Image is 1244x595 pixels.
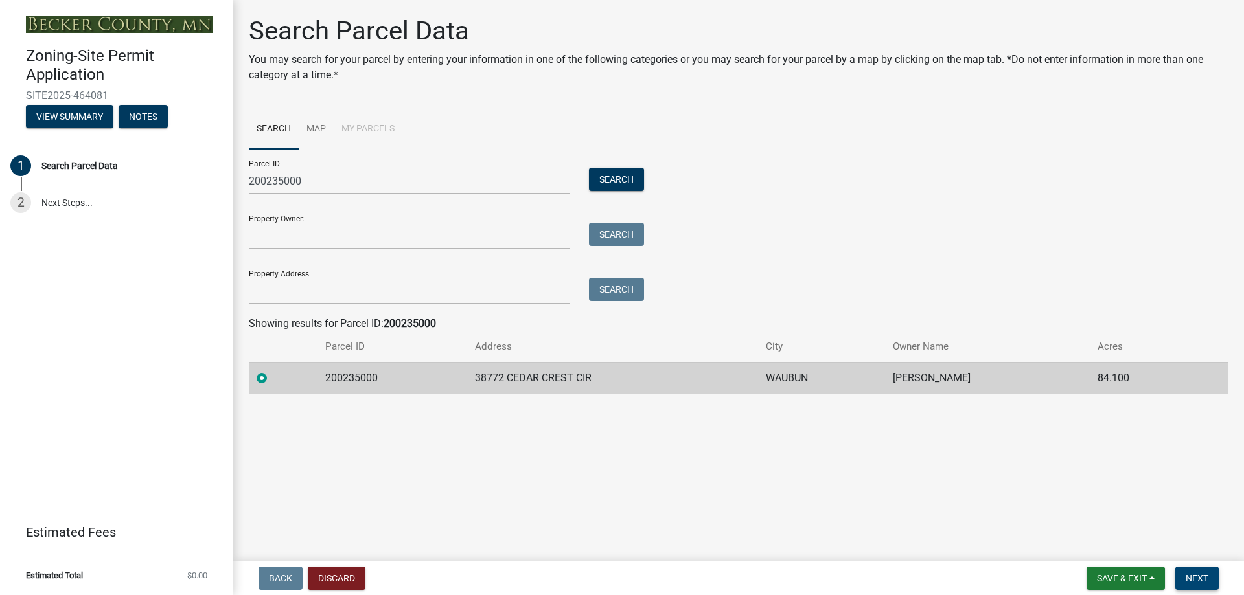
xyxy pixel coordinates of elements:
h4: Zoning-Site Permit Application [26,47,223,84]
p: You may search for your parcel by entering your information in one of the following categories or... [249,52,1228,83]
a: Map [299,109,334,150]
button: Next [1175,567,1219,590]
td: 200235000 [317,362,467,394]
th: Owner Name [885,331,1090,362]
td: 84.100 [1090,362,1194,394]
button: Back [259,567,303,590]
th: City [758,331,885,362]
span: Back [269,573,292,583]
div: Showing results for Parcel ID: [249,316,1228,331]
td: [PERSON_NAME] [885,362,1090,394]
wm-modal-confirm: Notes [119,112,168,122]
span: Save & Exit [1097,573,1147,583]
th: Parcel ID [317,331,467,362]
span: $0.00 [187,571,207,579]
div: 1 [10,155,31,176]
a: Search [249,109,299,150]
button: View Summary [26,105,113,128]
h1: Search Parcel Data [249,16,1228,47]
button: Search [589,168,644,191]
button: Search [589,223,644,246]
span: Next [1186,573,1208,583]
th: Acres [1090,331,1194,362]
img: Becker County, Minnesota [26,16,213,33]
span: Estimated Total [26,571,83,579]
td: 38772 CEDAR CREST CIR [467,362,758,394]
td: WAUBUN [758,362,885,394]
th: Address [467,331,758,362]
strong: 200235000 [384,317,436,330]
wm-modal-confirm: Summary [26,112,113,122]
span: SITE2025-464081 [26,89,207,102]
div: 2 [10,192,31,213]
a: Estimated Fees [10,519,213,545]
button: Notes [119,105,168,128]
button: Search [589,278,644,301]
button: Save & Exit [1087,567,1165,590]
button: Discard [308,567,365,590]
div: Search Parcel Data [41,161,118,170]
